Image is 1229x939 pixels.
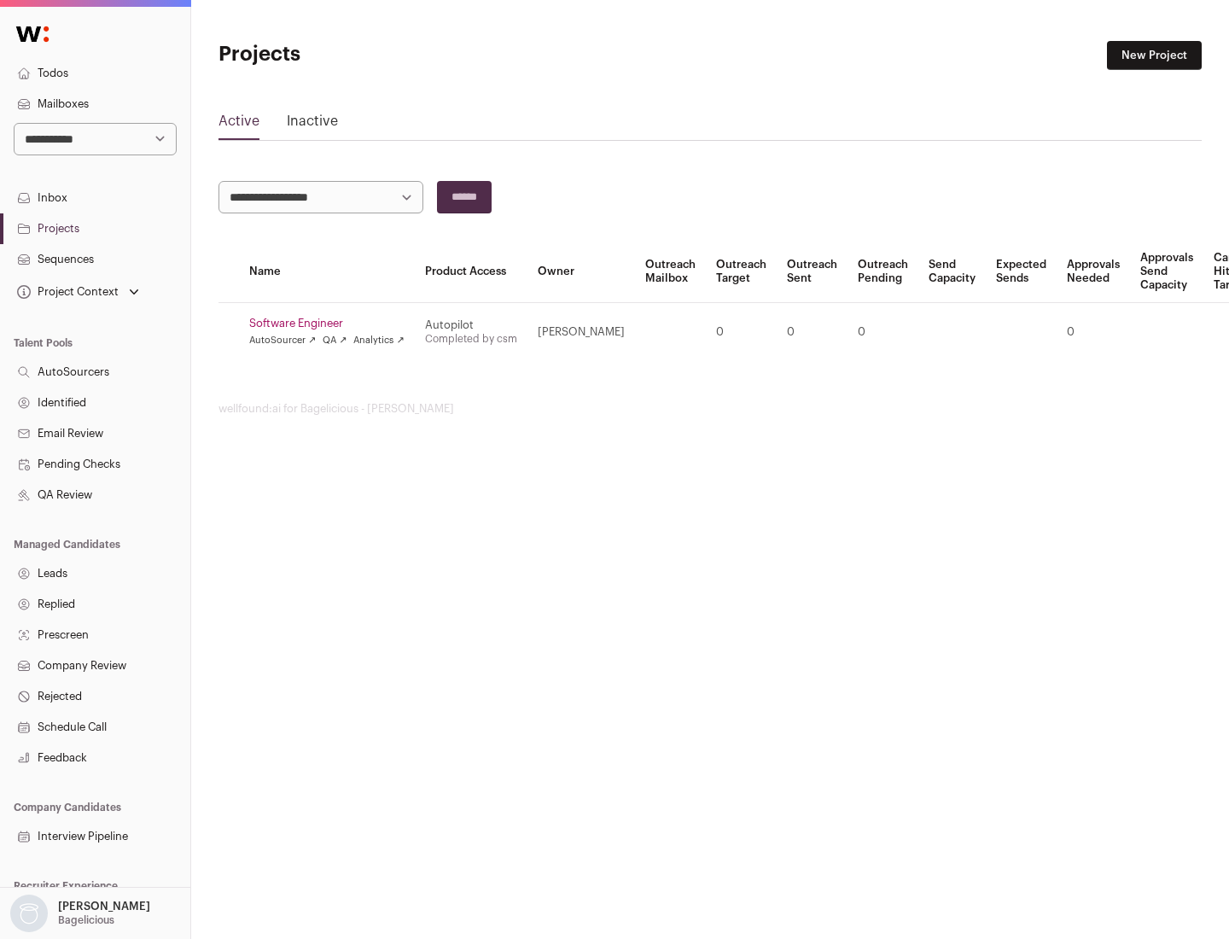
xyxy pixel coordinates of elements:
[1130,241,1203,303] th: Approvals Send Capacity
[847,303,918,362] td: 0
[58,900,150,913] p: [PERSON_NAME]
[1107,41,1202,70] a: New Project
[1057,241,1130,303] th: Approvals Needed
[986,241,1057,303] th: Expected Sends
[425,334,517,344] a: Completed by csm
[706,303,777,362] td: 0
[777,241,847,303] th: Outreach Sent
[635,241,706,303] th: Outreach Mailbox
[918,241,986,303] th: Send Capacity
[10,895,48,932] img: nopic.png
[527,303,635,362] td: [PERSON_NAME]
[218,41,546,68] h1: Projects
[7,895,154,932] button: Open dropdown
[7,17,58,51] img: Wellfound
[218,111,259,138] a: Active
[1057,303,1130,362] td: 0
[353,334,404,347] a: Analytics ↗
[415,241,527,303] th: Product Access
[847,241,918,303] th: Outreach Pending
[14,285,119,299] div: Project Context
[249,334,316,347] a: AutoSourcer ↗
[239,241,415,303] th: Name
[287,111,338,138] a: Inactive
[323,334,347,347] a: QA ↗
[14,280,143,304] button: Open dropdown
[58,913,114,927] p: Bagelicious
[425,318,517,332] div: Autopilot
[249,317,405,330] a: Software Engineer
[777,303,847,362] td: 0
[527,241,635,303] th: Owner
[218,402,1202,416] footer: wellfound:ai for Bagelicious - [PERSON_NAME]
[706,241,777,303] th: Outreach Target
